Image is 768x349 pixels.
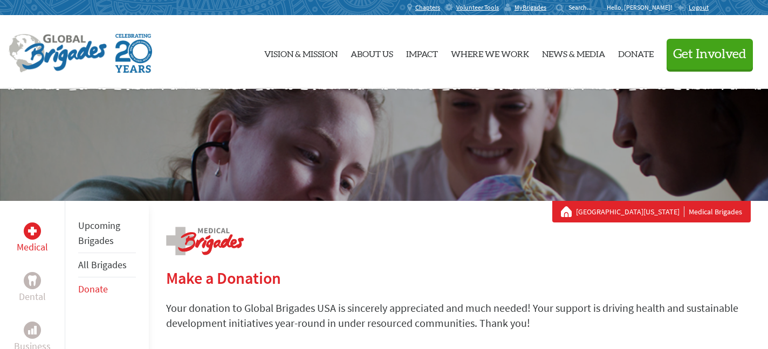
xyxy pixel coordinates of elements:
[28,326,37,334] img: Business
[78,214,136,253] li: Upcoming Brigades
[689,3,709,11] span: Logout
[677,3,709,12] a: Logout
[78,259,127,271] a: All Brigades
[618,24,654,80] a: Donate
[264,24,338,80] a: Vision & Mission
[415,3,440,12] span: Chapters
[542,24,605,80] a: News & Media
[24,322,41,339] div: Business
[17,222,48,255] a: MedicalMedical
[673,48,746,61] span: Get Involved
[78,283,108,295] a: Donate
[406,24,438,80] a: Impact
[451,24,529,80] a: Where We Work
[24,222,41,240] div: Medical
[9,34,107,73] img: Global Brigades Logo
[667,39,753,69] button: Get Involved
[19,289,46,304] p: Dental
[515,3,546,12] span: MyBrigades
[351,24,393,80] a: About Us
[568,3,599,11] input: Search...
[24,272,41,289] div: Dental
[78,219,120,247] a: Upcoming Brigades
[78,277,136,301] li: Donate
[576,206,684,217] a: [GEOGRAPHIC_DATA][US_STATE]
[166,268,751,288] h2: Make a Donation
[115,34,152,73] img: Global Brigades Celebrating 20 Years
[166,301,751,331] p: Your donation to Global Brigades USA is sincerely appreciated and much needed! Your support is dr...
[456,3,499,12] span: Volunteer Tools
[19,272,46,304] a: DentalDental
[166,227,244,255] img: logo-medical.png
[17,240,48,255] p: Medical
[607,3,677,12] p: Hello, [PERSON_NAME]!
[28,275,37,285] img: Dental
[28,227,37,235] img: Medical
[78,253,136,277] li: All Brigades
[561,206,742,217] div: Medical Brigades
